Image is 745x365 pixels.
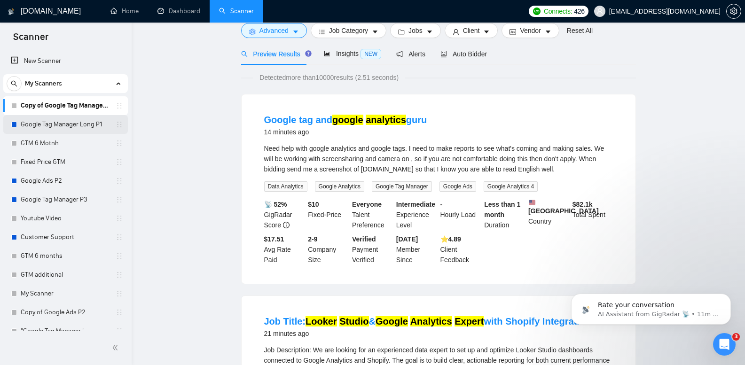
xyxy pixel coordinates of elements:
[116,309,123,316] span: holder
[445,23,498,38] button: userClientcaret-down
[116,252,123,260] span: holder
[483,28,490,35] span: caret-down
[545,28,551,35] span: caret-down
[463,25,480,36] span: Client
[574,6,584,16] span: 426
[329,25,368,36] span: Job Category
[253,72,405,83] span: Detected more than 10000 results (2.51 seconds)
[520,25,541,36] span: Vendor
[440,51,447,57] span: robot
[116,327,123,335] span: holder
[157,7,200,15] a: dashboardDashboard
[8,4,15,19] img: logo
[544,6,572,16] span: Connects:
[350,234,394,265] div: Payment Verified
[3,52,128,70] li: New Scanner
[510,28,516,35] span: idcard
[262,199,306,230] div: GigRadar Score
[264,115,427,125] a: Google tag andgoogle analyticsguru
[306,234,350,265] div: Company Size
[110,7,139,15] a: homeHome
[713,333,736,356] iframe: Intercom live chat
[7,76,22,91] button: search
[21,153,110,171] a: Fixed Price GTM
[262,234,306,265] div: Avg Rate Paid
[482,199,526,230] div: Duration
[21,96,110,115] a: Copy of Google Tag Manager Long P1
[727,8,741,15] span: setting
[572,201,593,208] b: $ 82.1k
[394,199,439,230] div: Experience Level
[264,328,591,339] div: 21 minutes ago
[408,25,423,36] span: Jobs
[332,115,363,125] mark: google
[361,49,381,59] span: NEW
[116,121,123,128] span: holder
[21,265,110,284] a: GTM additional
[241,51,248,57] span: search
[398,28,405,35] span: folder
[484,201,520,218] b: Less than 1 month
[264,235,284,243] b: $17.51
[366,115,406,125] mark: analytics
[440,50,487,58] span: Auto Bidder
[21,228,110,247] a: Customer Support
[339,316,369,326] mark: Studio
[283,222,290,228] span: info-circle
[241,23,307,38] button: settingAdvancedcaret-down
[241,50,309,58] span: Preview Results
[116,102,123,109] span: holder
[372,28,378,35] span: caret-down
[21,115,110,134] a: Google Tag Manager Long P1
[116,271,123,279] span: holder
[25,74,62,93] span: My Scanners
[439,181,476,192] span: Google Ads
[21,247,110,265] a: GTM 6 months
[528,199,599,215] b: [GEOGRAPHIC_DATA]
[439,234,483,265] div: Client Feedback
[264,316,591,326] a: Job Title:Looker Studio&Google Analytics Expertwith Shopify Integration
[396,235,418,243] b: [DATE]
[264,143,613,174] div: Need help with google analytics and google tags. I need to make reports to see what's coming and ...
[533,8,541,15] img: upwork-logo.png
[410,316,452,326] mark: Analytics
[7,80,21,87] span: search
[315,181,364,192] span: Google Analytics
[324,50,330,57] span: area-chart
[426,28,433,35] span: caret-down
[324,50,381,57] span: Insights
[502,23,559,38] button: idcardVendorcaret-down
[21,303,110,322] a: Copy of Google Ads P2
[116,233,123,241] span: holder
[308,235,317,243] b: 2-9
[21,322,110,341] a: "Google Tag Manager"
[306,316,337,326] mark: Looker
[264,201,287,208] b: 📡 52%
[526,199,571,230] div: Country
[116,158,123,166] span: holder
[455,316,484,326] mark: Expert
[376,316,408,326] mark: Google
[11,52,120,70] a: New Scanner
[396,201,435,208] b: Intermediate
[567,25,593,36] a: Reset All
[306,199,350,230] div: Fixed-Price
[6,30,56,50] span: Scanner
[557,274,745,340] iframe: Intercom notifications message
[484,181,538,192] span: Google Analytics 4
[116,196,123,203] span: holder
[440,235,461,243] b: ⭐️ 4.89
[596,8,603,15] span: user
[308,201,319,208] b: $ 10
[21,209,110,228] a: Youtube Video
[726,4,741,19] button: setting
[529,199,535,206] img: 🇺🇸
[390,23,441,38] button: folderJobscaret-down
[396,51,403,57] span: notification
[732,333,740,341] span: 3
[116,140,123,147] span: holder
[396,50,425,58] span: Alerts
[394,234,439,265] div: Member Since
